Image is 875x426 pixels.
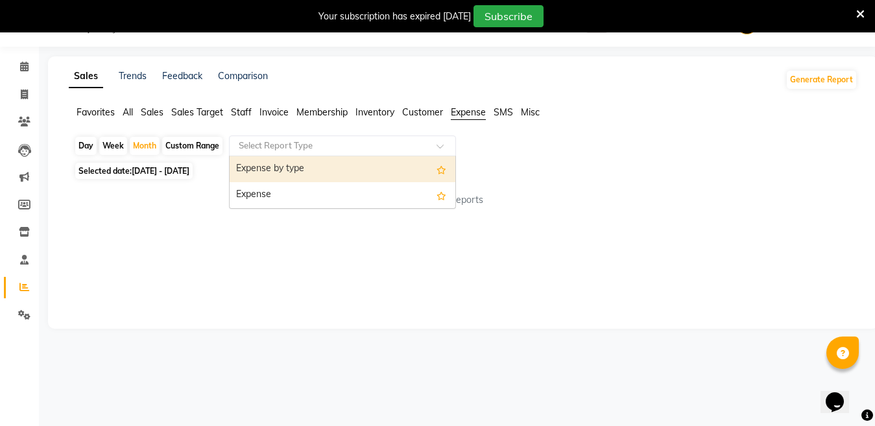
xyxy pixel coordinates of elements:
a: Sales [69,65,103,88]
span: Invoice [259,106,289,118]
span: Inventory [355,106,394,118]
iframe: chat widget [821,374,862,413]
span: No reports [438,193,483,207]
div: Month [130,137,160,155]
span: Staff [231,106,252,118]
div: Expense [230,182,455,208]
span: Selected date: [75,163,193,179]
div: Your subscription has expired [DATE] [318,10,471,23]
button: Subscribe [473,5,544,27]
span: Favorites [77,106,115,118]
button: Generate Report [787,71,856,89]
span: Expense [451,106,486,118]
div: Day [75,137,97,155]
span: Sales Target [171,106,223,118]
a: Trends [119,70,147,82]
span: Customer [402,106,443,118]
span: Misc [521,106,540,118]
div: Custom Range [162,137,222,155]
span: Add this report to Favorites List [437,161,446,177]
span: [DATE] - [DATE] [132,166,189,176]
span: Membership [296,106,348,118]
span: SMS [494,106,513,118]
div: Week [99,137,127,155]
span: Add this report to Favorites List [437,187,446,203]
a: Feedback [162,70,202,82]
span: All [123,106,133,118]
span: Sales [141,106,163,118]
a: Comparison [218,70,268,82]
div: Expense by type [230,156,455,182]
ng-dropdown-panel: Options list [229,156,456,209]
